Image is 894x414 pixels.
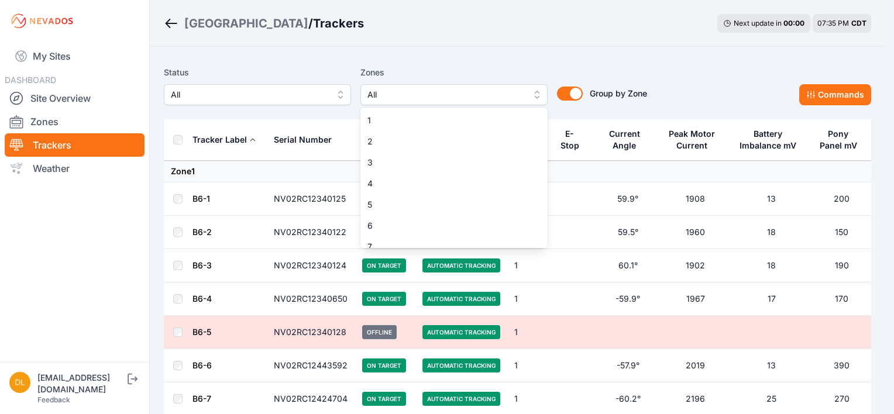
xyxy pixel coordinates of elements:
span: 3 [367,157,527,168]
span: All [367,88,524,102]
span: 5 [367,199,527,211]
button: All [360,84,548,105]
span: 1 [367,115,527,126]
span: 4 [367,178,527,189]
span: 7 [367,241,527,253]
span: 6 [367,220,527,232]
div: All [360,108,548,248]
span: 2 [367,136,527,147]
